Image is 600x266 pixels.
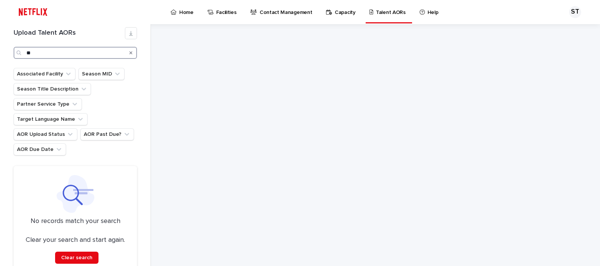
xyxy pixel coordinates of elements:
[26,236,125,244] p: Clear your search and start again.
[55,252,98,264] button: Clear search
[14,143,66,155] button: AOR Due Date
[14,29,125,37] h1: Upload Talent AORs
[569,6,581,18] div: ST
[14,47,137,59] input: Search
[14,113,88,125] button: Target Language Name
[61,255,92,260] span: Clear search
[78,68,125,80] button: Season MID
[14,68,75,80] button: Associated Facility
[80,128,134,140] button: AOR Past Due?
[14,98,82,110] button: Partner Service Type
[15,5,51,20] img: ifQbXi3ZQGMSEF7WDB7W
[14,83,91,95] button: Season Title Description
[14,128,77,140] button: AOR Upload Status
[23,217,128,226] p: No records match your search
